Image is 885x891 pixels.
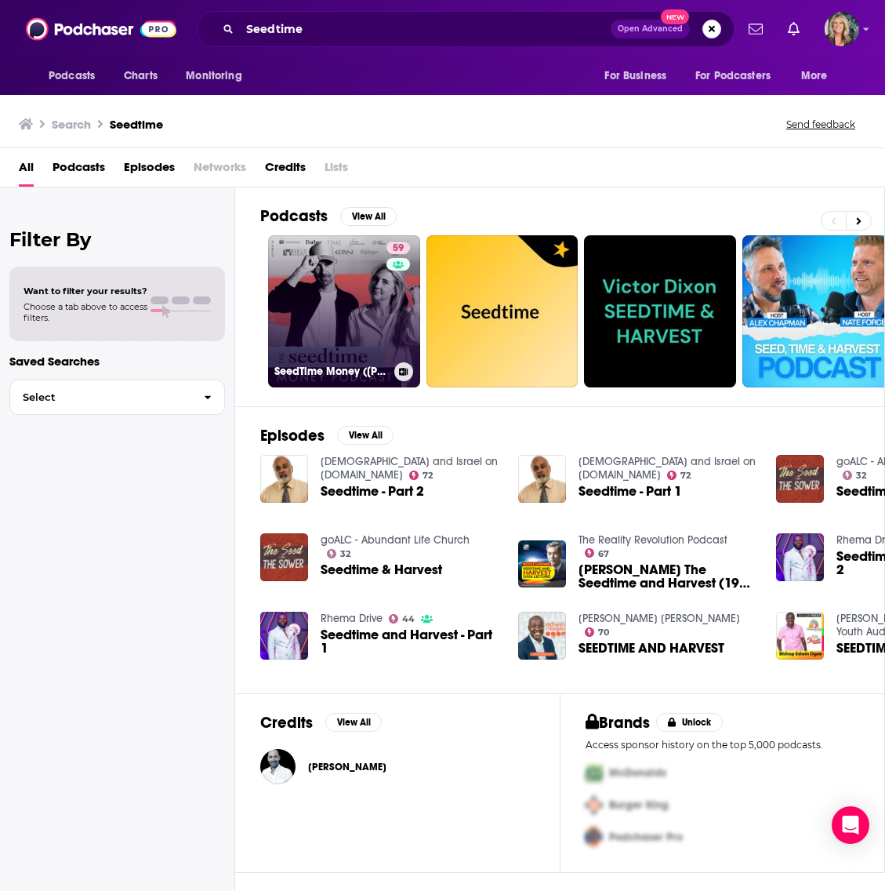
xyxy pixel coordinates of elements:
[579,533,727,547] a: The Reality Revolution Podcast
[186,65,241,87] span: Monitoring
[776,455,824,503] img: Seedtime & Harvest
[579,485,682,498] a: Seedtime - Part 1
[579,563,757,590] a: Neville Goddard The Seedtime and Harvest (1956 Lecture)
[340,551,350,558] span: 32
[579,563,757,590] span: [PERSON_NAME] The Seedtime and Harvest (1956 Lecture)
[585,627,610,637] a: 70
[49,65,95,87] span: Podcasts
[801,65,828,87] span: More
[742,16,769,42] a: Show notifications dropdown
[579,789,609,821] img: Second Pro Logo
[194,155,246,187] span: Networks
[825,12,859,46] img: User Profile
[611,20,690,38] button: Open AdvancedNew
[609,798,669,812] span: Burger King
[579,642,724,655] a: SEEDTIME AND HARVEST
[656,713,723,732] button: Unlock
[609,831,683,844] span: Podchaser Pro
[260,713,313,733] h2: Credits
[340,207,397,226] button: View All
[9,380,225,415] button: Select
[667,471,691,480] a: 72
[423,472,433,479] span: 72
[389,614,415,624] a: 44
[321,455,498,482] a: Holy Scriptures and Israel on Oneplace.com
[790,61,847,91] button: open menu
[518,455,566,503] img: Seedtime - Part 1
[776,612,824,660] img: SEEDTIME AND HARVEST
[327,549,351,558] a: 32
[308,761,386,773] a: Bob Lotich
[518,612,566,660] img: SEEDTIME AND HARVEST
[260,206,328,226] h2: Podcasts
[579,757,609,789] img: First Pro Logo
[197,11,734,47] div: Search podcasts, credits, & more...
[856,472,866,479] span: 32
[260,455,308,503] img: Seedtime - Part 2
[260,612,308,660] a: Seedtime and Harvest - Part 1
[604,65,666,87] span: For Business
[265,155,306,187] a: Credits
[402,616,415,623] span: 44
[321,628,499,655] a: Seedtime and Harvest - Part 1
[260,426,325,445] h2: Episodes
[124,65,158,87] span: Charts
[776,533,824,581] a: Seedtime and Harvest - Part 2
[26,14,176,44] img: Podchaser - Follow, Share and Rate Podcasts
[325,155,348,187] span: Lists
[386,242,410,254] a: 59
[124,155,175,187] a: Episodes
[175,61,262,91] button: open menu
[260,713,382,733] a: CreditsView All
[409,471,433,480] a: 72
[308,761,386,773] span: [PERSON_NAME]
[579,455,756,482] a: Holy Scriptures and Israel on Oneplace.com
[260,749,296,784] img: Bob Lotich
[260,533,308,581] img: Seedtime & Harvest
[393,241,404,256] span: 59
[24,301,147,323] span: Choose a tab above to access filters.
[585,548,610,558] a: 67
[321,563,442,576] a: Seedtime & Harvest
[782,118,860,131] button: Send feedback
[321,485,424,498] span: Seedtime - Part 2
[53,155,105,187] a: Podcasts
[110,117,163,132] h3: Seedtime
[325,713,382,732] button: View All
[825,12,859,46] button: Show profile menu
[260,426,394,445] a: EpisodesView All
[260,206,397,226] a: PodcastsView All
[843,471,867,480] a: 32
[268,235,420,387] a: 59SeedTime Money ([PERSON_NAME] living & Personal Finances)
[518,540,566,588] a: Neville Goddard The Seedtime and Harvest (1956 Lecture)
[782,16,806,42] a: Show notifications dropdown
[9,228,225,251] h2: Filter By
[825,12,859,46] span: Logged in as lisa.beech
[579,612,740,625] a: Edwin Morgan Ogoe
[695,65,771,87] span: For Podcasters
[114,61,167,91] a: Charts
[832,806,869,844] div: Open Intercom Messenger
[579,821,609,853] img: Third Pro Logo
[685,61,793,91] button: open menu
[618,25,683,33] span: Open Advanced
[321,612,383,625] a: Rhema Drive
[19,155,34,187] a: All
[337,426,394,445] button: View All
[321,533,470,547] a: goALC - Abundant Life Church
[598,629,609,636] span: 70
[586,739,860,751] p: Access sponsor history on the top 5,000 podcasts.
